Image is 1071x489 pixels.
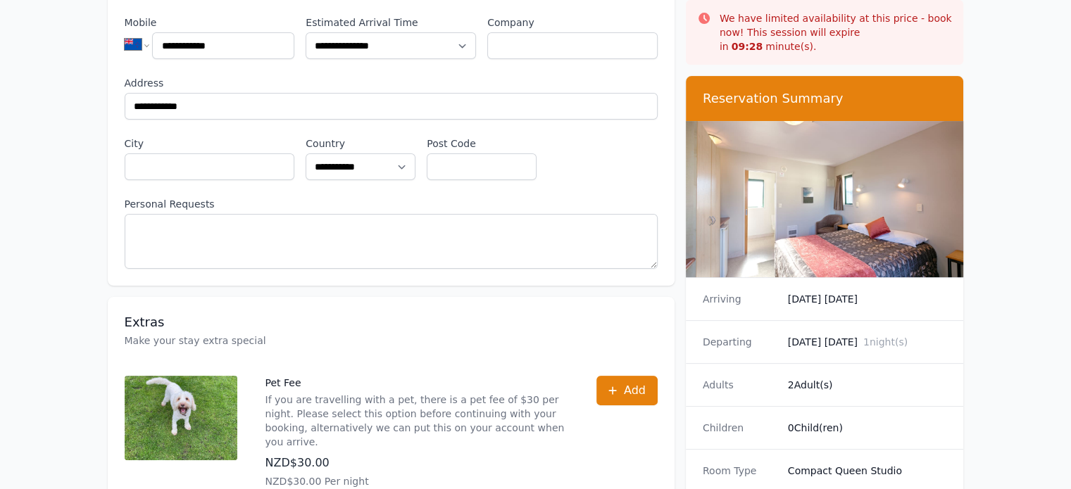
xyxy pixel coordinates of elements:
label: Estimated Arrival Time [306,15,476,30]
span: 1 night(s) [863,336,908,348]
dt: Departing [703,335,777,349]
dd: 0 Child(ren) [788,421,947,435]
dd: [DATE] [DATE] [788,292,947,306]
label: Address [125,76,658,90]
dt: Adults [703,378,777,392]
strong: 09 : 28 [732,41,763,52]
dt: Arriving [703,292,777,306]
img: Compact Queen Studio [686,121,964,277]
dd: Compact Queen Studio [788,464,947,478]
h3: Extras [125,314,658,331]
label: Country [306,136,415,151]
dt: Children [703,421,777,435]
h3: Reservation Summary [703,90,947,107]
p: We have limited availability at this price - book now! This session will expire in minute(s). [720,11,953,53]
p: If you are travelling with a pet, there is a pet fee of $30 per night. Please select this option ... [265,393,568,449]
p: NZD$30.00 Per night [265,474,568,488]
img: Pet Fee [125,376,237,460]
label: Company [487,15,658,30]
label: City [125,136,295,151]
label: Post Code [427,136,537,151]
label: Personal Requests [125,197,658,211]
span: Add [624,382,646,399]
p: Pet Fee [265,376,568,390]
p: NZD$30.00 [265,455,568,471]
dt: Room Type [703,464,777,478]
button: Add [596,376,658,405]
p: Make your stay extra special [125,334,658,348]
dd: [DATE] [DATE] [788,335,947,349]
dd: 2 Adult(s) [788,378,947,392]
label: Mobile [125,15,295,30]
